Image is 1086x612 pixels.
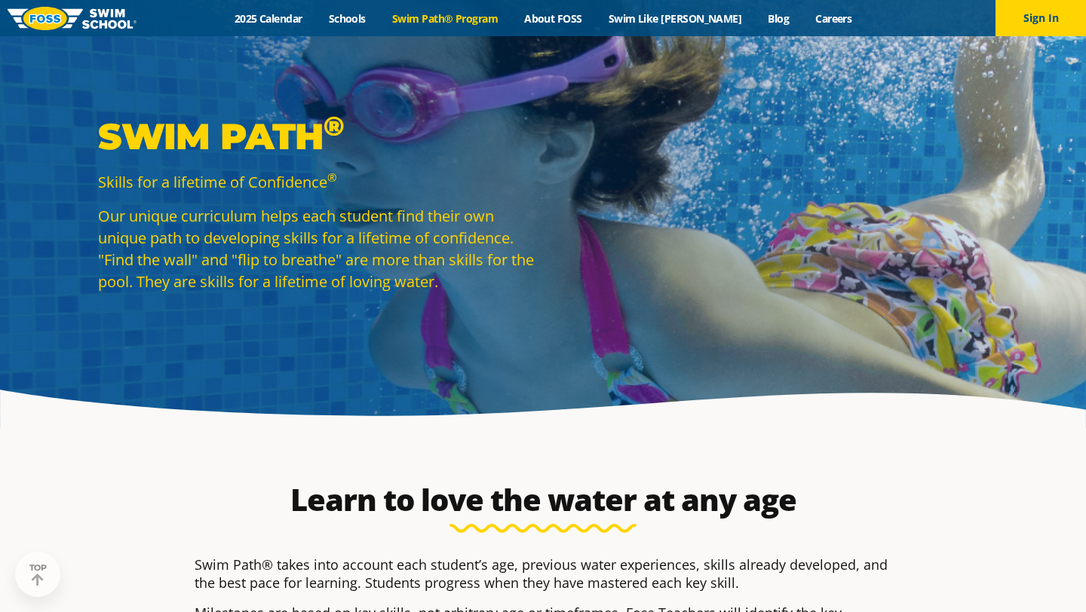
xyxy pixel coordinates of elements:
[98,114,535,159] p: Swim Path
[98,171,535,193] p: Skills for a lifetime of Confidence
[755,11,802,26] a: Blog
[324,109,344,142] sup: ®
[595,11,755,26] a: Swim Like [PERSON_NAME]
[29,563,47,586] div: TOP
[98,205,535,292] p: Our unique curriculum helps each student find their own unique path to developing skills for a li...
[802,11,865,26] a: Careers
[8,7,137,30] img: FOSS Swim School Logo
[327,170,336,185] sup: ®
[221,11,315,26] a: 2025 Calendar
[379,11,511,26] a: Swim Path® Program
[195,555,891,592] p: Swim Path® takes into account each student’s age, previous water experiences, skills already deve...
[511,11,596,26] a: About FOSS
[315,11,379,26] a: Schools
[187,482,899,518] h2: Learn to love the water at any age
